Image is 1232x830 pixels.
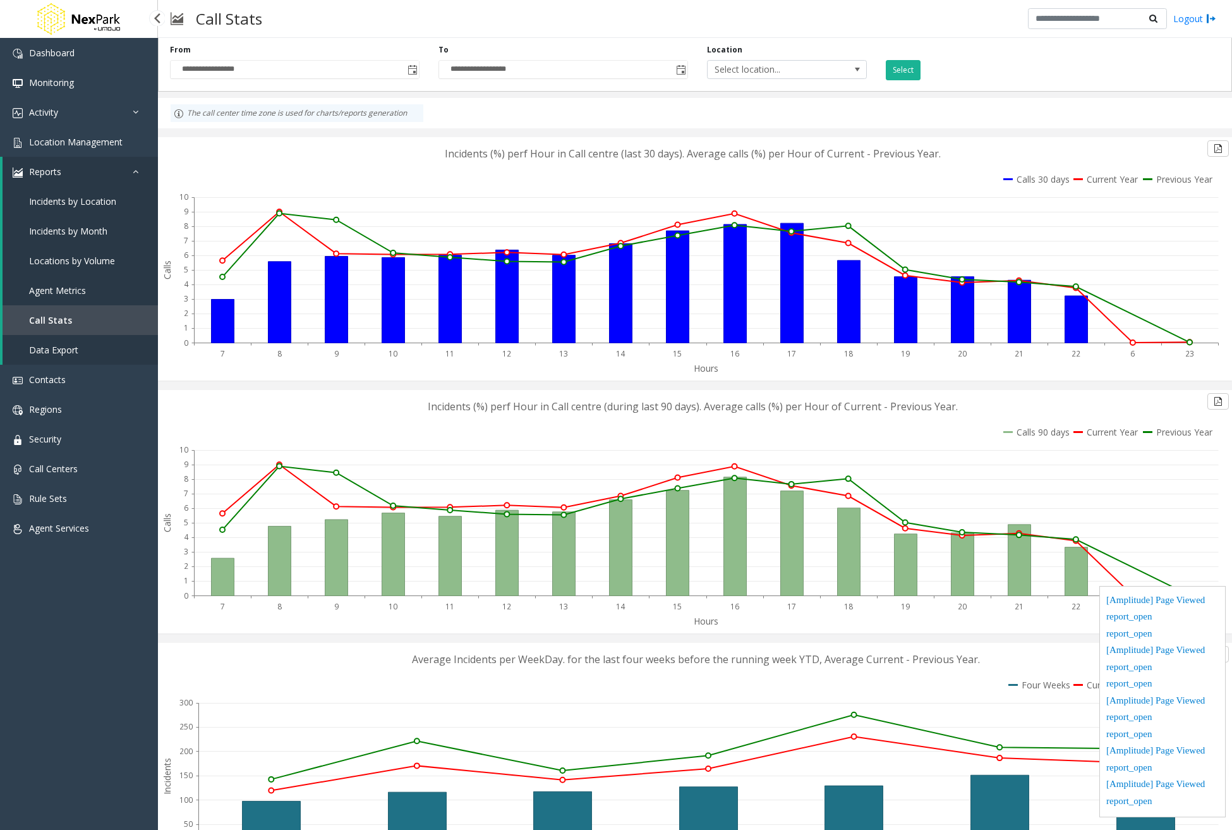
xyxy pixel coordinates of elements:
text: 0 [184,590,188,601]
text: Calls [161,260,173,279]
span: Contacts [29,374,66,386]
text: 8 [184,473,188,484]
text: Incidents (%) perf Hour in Call centre (during last 90 days). Average calls (%) per Hour of Curre... [428,400,958,413]
span: Select location... [708,61,835,78]
text: 22 [1072,601,1080,612]
text: 20 [958,601,967,612]
text: 200 [179,746,193,757]
div: report_open [1106,660,1219,677]
text: 10 [389,601,397,612]
span: Toggle popup [405,61,419,78]
img: 'icon' [13,375,23,386]
span: Data Export [29,344,78,356]
text: Hours [694,362,718,374]
text: 9 [334,601,339,612]
div: report_open [1106,727,1219,744]
img: 'icon' [13,465,23,475]
button: Select [886,60,921,80]
text: 10 [389,348,397,359]
span: Monitoring [29,76,74,88]
text: 7 [220,601,225,612]
span: Locations by Volume [29,255,115,267]
text: 21 [1015,601,1024,612]
text: 19 [901,348,910,359]
text: 7 [184,488,188,499]
a: Incidents by Location [3,186,158,216]
img: 'icon' [13,494,23,504]
text: 13 [559,601,568,612]
div: report_open [1106,710,1219,727]
img: 'icon' [13,435,23,445]
text: 50 [184,819,193,829]
button: Export to pdf [1207,140,1229,157]
text: 11 [445,348,454,359]
text: Hours [694,615,718,627]
text: 11 [445,601,454,612]
text: 150 [179,770,193,781]
div: [Amplitude] Page Viewed [1106,777,1219,794]
span: Call Stats [29,314,72,326]
text: 21 [1015,348,1024,359]
img: 'icon' [13,49,23,59]
a: Call Stats [3,305,158,335]
text: 17 [787,348,796,359]
text: 6 [1130,348,1135,359]
div: report_open [1106,760,1219,778]
span: Location Management [29,136,123,148]
div: [Amplitude] Page Viewed [1106,593,1219,610]
text: 23 [1185,348,1194,359]
text: 10 [179,192,188,202]
text: 9 [334,348,339,359]
text: 6 [184,250,188,260]
text: 5 [184,264,188,275]
text: 3 [184,546,188,557]
text: 5 [184,517,188,528]
text: 15 [673,348,682,359]
button: Export to pdf [1207,393,1229,410]
a: Data Export [3,335,158,365]
text: 20 [958,348,967,359]
text: 100 [179,795,193,805]
a: Incidents by Month [3,216,158,246]
h3: Call Stats [190,3,269,34]
span: Incidents by Location [29,195,116,207]
text: 22 [1072,348,1080,359]
span: Agent Metrics [29,284,86,296]
text: 16 [730,601,739,612]
span: Toggle popup [673,61,687,78]
div: [Amplitude] Page Viewed [1106,643,1219,660]
text: Calls [161,513,173,532]
text: 2 [184,308,188,319]
div: The call center time zone is used for charts/reports generation [171,104,423,122]
text: 7 [184,235,188,246]
text: Incidents (%) perf Hour in Call centre (last 30 days). Average calls (%) per Hour of Current - Pr... [445,147,941,161]
text: 19 [901,601,910,612]
text: 6 [184,503,188,513]
text: 7 [220,348,225,359]
text: 12 [502,601,511,612]
text: 1 [184,322,188,333]
label: From [170,44,191,56]
text: 14 [616,348,625,359]
text: 10 [179,444,188,455]
text: 1 [184,575,188,586]
a: Agent Metrics [3,276,158,305]
text: 12 [502,348,511,359]
img: 'icon' [13,524,23,534]
img: 'icon' [13,108,23,118]
text: 8 [277,601,282,612]
text: Incidents [161,758,173,795]
div: [Amplitude] Page Viewed [1106,693,1219,711]
text: 17 [787,601,796,612]
img: 'icon' [13,78,23,88]
text: 2 [184,561,188,571]
label: To [438,44,449,56]
img: 'icon' [13,168,23,178]
span: Regions [29,403,62,415]
text: 3 [184,293,188,304]
img: 'icon' [13,405,23,415]
text: 300 [179,697,193,708]
span: Incidents by Month [29,225,107,237]
text: 4 [184,532,189,542]
span: Activity [29,106,58,118]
